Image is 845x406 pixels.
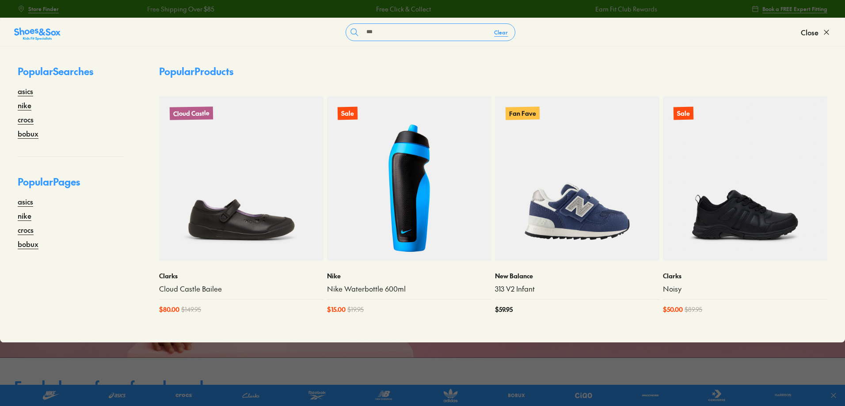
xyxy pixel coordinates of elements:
[495,271,659,281] p: New Balance
[159,284,324,294] a: Cloud Castle Bailee
[663,271,827,281] p: Clarks
[159,96,324,261] a: Cloud Castle
[506,106,540,120] p: Fan Fave
[594,4,655,14] a: Earn Fit Club Rewards
[18,1,59,17] a: Store Finder
[18,64,124,86] p: Popular Searches
[762,5,827,13] span: Book a FREE Expert Fitting
[159,64,233,79] p: Popular Products
[18,175,124,196] p: Popular Pages
[327,96,491,261] a: Sale
[18,86,33,96] a: asics
[685,305,702,314] span: $ 89.95
[18,196,33,207] a: asics
[338,107,358,120] p: Sale
[487,24,515,40] button: Clear
[801,23,831,42] button: Close
[663,96,827,261] a: Sale
[327,271,491,281] p: Nike
[801,27,818,38] span: Close
[18,114,34,125] a: crocs
[674,107,693,120] p: Sale
[14,25,61,39] a: Shoes &amp; Sox
[14,27,61,41] img: SNS_Logo_Responsive.svg
[495,284,659,294] a: 313 V2 Infant
[18,224,34,235] a: crocs
[663,284,827,294] a: Noisy
[159,271,324,281] p: Clarks
[181,305,201,314] span: $ 149.95
[145,4,213,14] a: Free Shipping Over $85
[495,96,659,261] a: Fan Fave
[347,305,364,314] span: $ 19.95
[18,239,38,249] a: bobux
[18,100,31,110] a: nike
[28,5,59,13] span: Store Finder
[495,305,513,314] span: $ 59.95
[170,106,213,120] p: Cloud Castle
[374,4,429,14] a: Free Click & Collect
[663,305,683,314] span: $ 50.00
[18,128,38,139] a: bobux
[752,1,827,17] a: Book a FREE Expert Fitting
[327,284,491,294] a: Nike Waterbottle 600ml
[18,210,31,221] a: nike
[327,305,346,314] span: $ 15.00
[159,305,179,314] span: $ 80.00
